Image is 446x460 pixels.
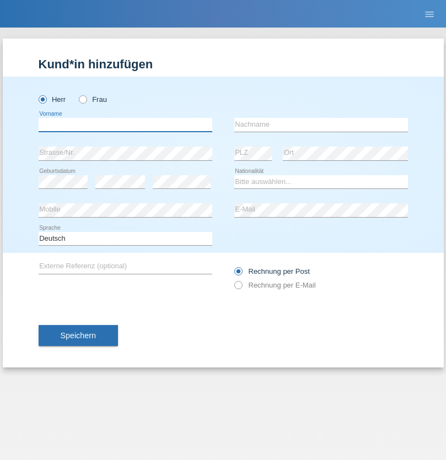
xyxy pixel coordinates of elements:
label: Rechnung per Post [234,267,310,275]
i: menu [424,9,435,20]
input: Rechnung per E-Mail [234,281,241,295]
input: Herr [39,95,46,102]
button: Speichern [39,325,118,346]
label: Rechnung per E-Mail [234,281,316,289]
label: Frau [79,95,107,104]
span: Speichern [61,331,96,340]
label: Herr [39,95,66,104]
a: menu [418,10,440,17]
h1: Kund*in hinzufügen [39,57,408,71]
input: Rechnung per Post [234,267,241,281]
input: Frau [79,95,86,102]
